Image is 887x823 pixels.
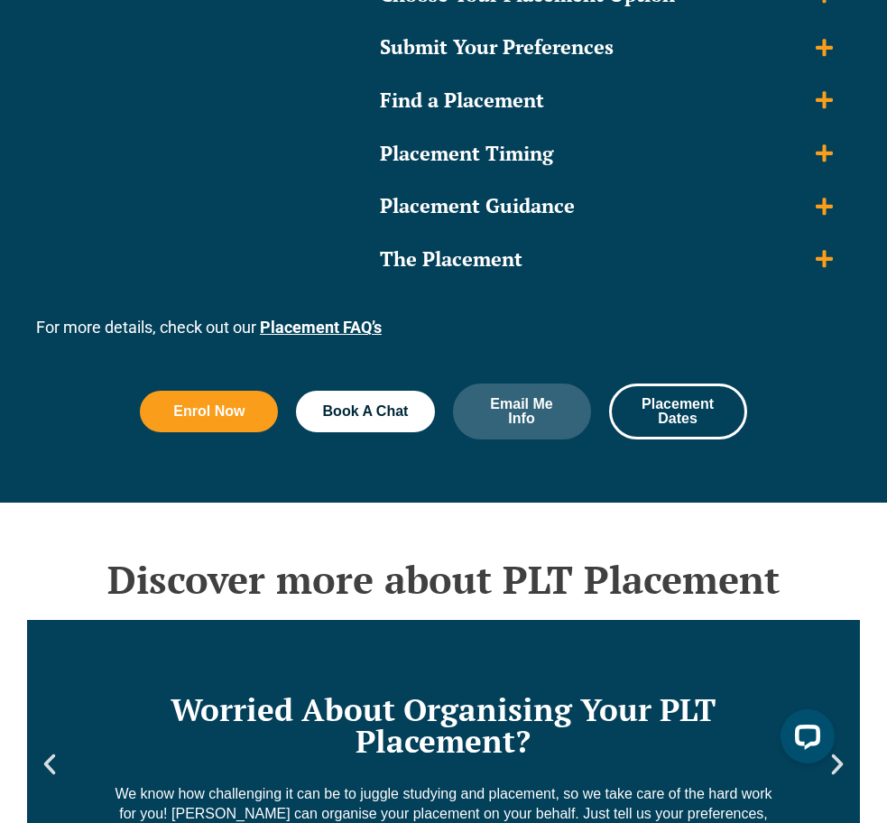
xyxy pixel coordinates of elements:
a: Placement FAQ’s [260,318,382,337]
summary: Placement Timing [371,132,842,176]
summary: The Placement [371,237,842,282]
span: Book A Chat [323,404,409,419]
summary: Find a Placement [371,79,842,123]
div: Placement Guidance [380,193,575,219]
iframe: LiveChat chat widget [766,702,842,778]
h2: Worried About Organising Your PLT Placement? [110,694,776,757]
div: The Placement [380,246,522,273]
div: Find a Placement [380,88,544,114]
a: Email Me Info [453,384,591,439]
span: For more details, check out our [36,318,256,337]
h2: Discover more about PLT Placement [27,557,860,602]
span: Enrol Now [173,404,245,419]
div: Previous slide [36,751,63,778]
a: Book A Chat [296,391,434,432]
summary: Placement Guidance [371,184,842,228]
div: Placement Timing [380,141,553,167]
a: Placement Dates [609,384,747,439]
a: Enrol Now [140,391,278,432]
span: Placement Dates [633,397,723,426]
span: Email Me Info [477,397,567,426]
